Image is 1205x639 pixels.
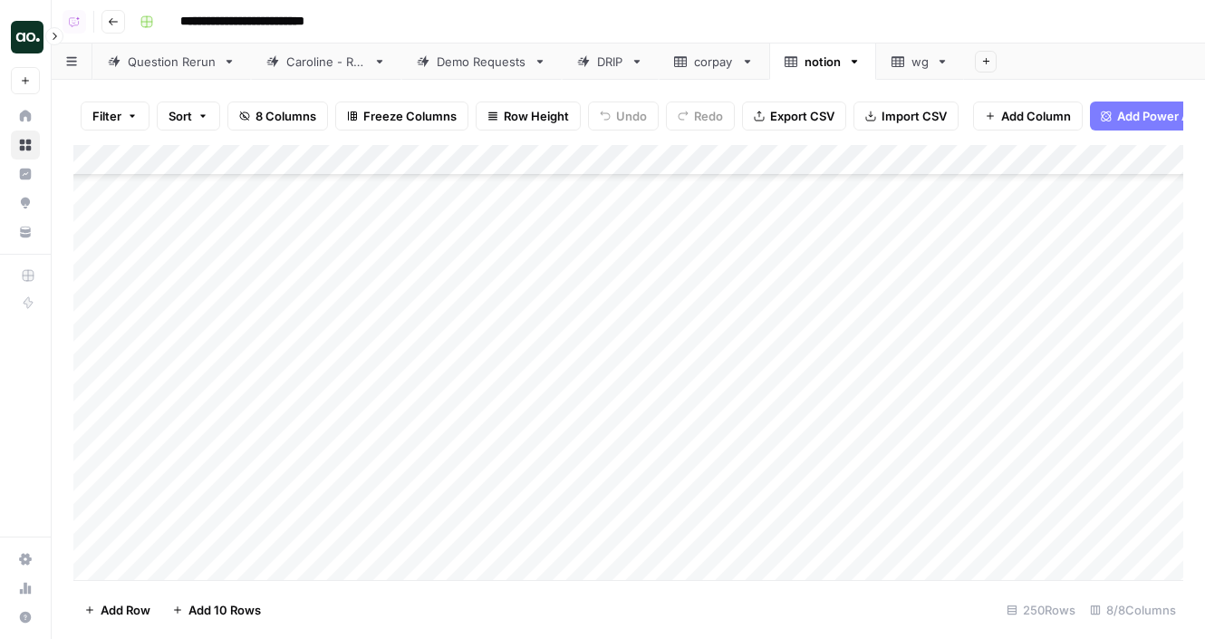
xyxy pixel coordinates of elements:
button: Workspace: Dillon Test [11,15,40,60]
div: notion [805,53,841,71]
a: corpay [659,44,769,80]
span: Export CSV [770,107,834,125]
span: Filter [92,107,121,125]
span: Add 10 Rows [188,601,261,619]
span: Sort [169,107,192,125]
div: DRIP [597,53,623,71]
button: Sort [157,102,220,131]
button: Import CSV [853,102,959,131]
a: Question Rerun [92,44,251,80]
button: 8 Columns [227,102,328,131]
span: Row Height [504,107,569,125]
div: Question Rerun [128,53,216,71]
button: Redo [666,102,735,131]
div: 8/8 Columns [1083,595,1183,624]
a: Settings [11,545,40,574]
a: DRIP [562,44,659,80]
a: Demo Requests [401,44,562,80]
div: corpay [694,53,734,71]
button: Add Column [973,102,1083,131]
a: Opportunities [11,189,40,218]
span: Add Row [101,601,150,619]
a: Browse [11,131,40,160]
a: Caroline - Run [251,44,401,80]
span: 8 Columns [255,107,316,125]
div: 250 Rows [999,595,1083,624]
span: Freeze Columns [363,107,457,125]
img: Dillon Test Logo [11,21,43,53]
button: Filter [81,102,149,131]
div: wg [911,53,929,71]
span: Import CSV [882,107,947,125]
div: Caroline - Run [286,53,366,71]
button: Freeze Columns [335,102,468,131]
button: Row Height [476,102,581,131]
button: Add 10 Rows [161,595,272,624]
a: Home [11,102,40,131]
a: Usage [11,574,40,603]
span: Redo [694,107,723,125]
div: Demo Requests [437,53,526,71]
a: wg [876,44,964,80]
span: Undo [616,107,647,125]
a: Your Data [11,218,40,247]
span: Add Column [1001,107,1071,125]
a: notion [769,44,876,80]
a: Insights [11,160,40,189]
button: Export CSV [742,102,846,131]
button: Undo [588,102,659,131]
button: Help + Support [11,603,40,632]
button: Add Row [73,595,161,624]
